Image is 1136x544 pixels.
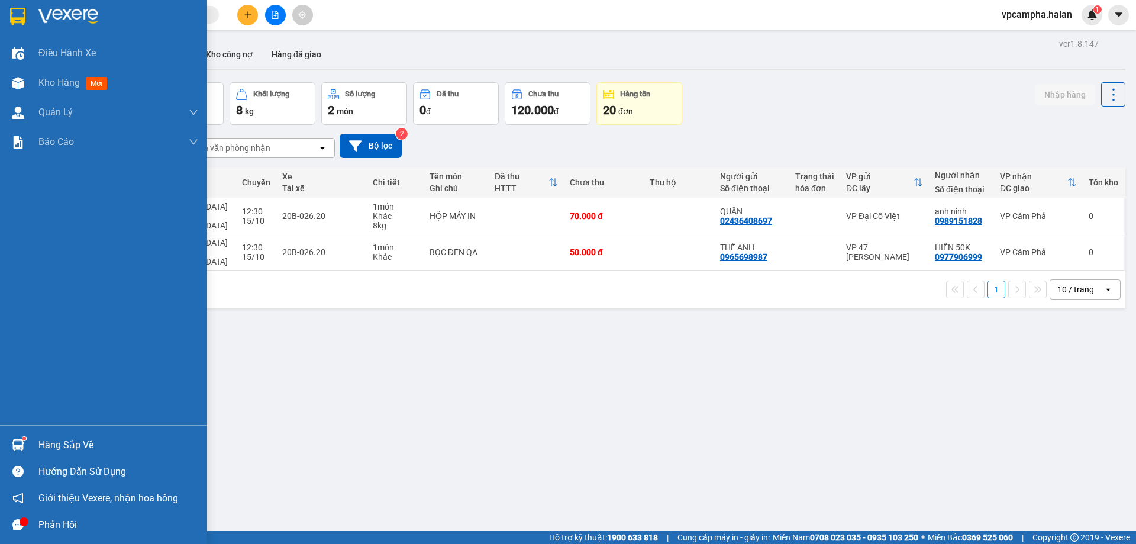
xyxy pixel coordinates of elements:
button: Hàng đã giao [262,40,331,69]
div: hóa đơn [795,184,834,193]
button: plus [237,5,258,25]
span: caret-down [1114,9,1124,20]
div: Khối lượng [253,90,289,98]
sup: 1 [1093,5,1102,14]
div: HIỀN 50K [935,243,988,252]
div: Xe [282,172,360,181]
span: 8 [236,103,243,117]
span: copyright [1070,533,1079,542]
img: warehouse-icon [12,107,24,119]
div: 0965698987 [720,252,767,262]
div: 70.000 đ [570,211,638,221]
button: 1 [987,281,1005,298]
div: BỌC ĐEN QA [430,247,483,257]
div: Hàng tồn [620,90,650,98]
div: 50.000 đ [570,247,638,257]
strong: 1900 633 818 [607,533,658,542]
div: ĐC giao [1000,184,1067,193]
div: Số điện thoại [935,185,988,194]
div: Đã thu [437,90,459,98]
div: Đã thu [495,172,548,181]
span: down [189,137,198,147]
div: anh ninh [935,207,988,216]
div: 0977906999 [935,252,982,262]
div: 02436408697 [720,216,772,226]
span: Báo cáo [38,134,74,149]
div: Số lượng [345,90,375,98]
div: 20B-026.20 [282,211,360,221]
span: Giới thiệu Vexere, nhận hoa hồng [38,491,178,506]
span: 20 [603,103,616,117]
div: 1 món [373,243,418,252]
button: file-add [265,5,286,25]
strong: 0708 023 035 - 0935 103 250 [810,533,918,542]
span: notification [12,493,24,504]
span: 120.000 [511,103,554,117]
span: đ [554,107,559,116]
span: 2 [328,103,334,117]
div: Số điện thoại [720,184,783,193]
span: vpcampha.halan [992,7,1082,22]
span: | [1022,531,1024,544]
button: Khối lượng8kg [230,82,315,125]
button: Nhập hàng [1035,84,1095,105]
span: mới [86,77,107,90]
div: Hàng sắp về [38,436,198,454]
span: Quản Lý [38,105,73,120]
div: Chọn văn phòng nhận [189,142,270,154]
div: 15/10 [242,216,270,226]
svg: open [318,143,327,153]
button: Số lượng2món [321,82,407,125]
span: ⚪️ [921,535,925,540]
span: món [337,107,353,116]
div: Ghi chú [430,184,483,193]
span: file-add [271,11,279,19]
span: 1 [1095,5,1099,14]
img: icon-new-feature [1087,9,1098,20]
div: 12:30 [242,207,270,216]
div: Chưa thu [528,90,559,98]
span: | [667,531,669,544]
div: 8 kg [373,221,418,230]
div: THẾ ANH [720,243,783,252]
button: Bộ lọc [340,134,402,158]
button: aim [292,5,313,25]
div: VP gửi [846,172,914,181]
span: down [189,108,198,117]
div: 0989151828 [935,216,982,226]
sup: 1 [22,437,26,440]
button: Kho công nợ [196,40,262,69]
div: VP Đại Cồ Việt [846,211,923,221]
div: Chưa thu [570,178,638,187]
div: HTTT [495,184,548,193]
span: plus [244,11,252,19]
div: Tài xế [282,184,360,193]
th: Toggle SortBy [994,167,1083,198]
img: logo-vxr [10,8,25,25]
strong: 0369 525 060 [962,533,1013,542]
div: 0 [1089,247,1118,257]
div: VP 47 [PERSON_NAME] [846,243,923,262]
div: Khác [373,252,418,262]
span: kg [245,107,254,116]
div: 15/10 [242,252,270,262]
div: VP Cẩm Phả [1000,247,1077,257]
img: warehouse-icon [12,439,24,451]
div: Chi tiết [373,178,418,187]
span: Miền Nam [773,531,918,544]
span: aim [298,11,306,19]
div: Người nhận [935,170,988,180]
div: Phản hồi [38,516,198,534]
sup: 2 [396,128,408,140]
span: Hỗ trợ kỹ thuật: [549,531,658,544]
div: Thu hộ [650,178,708,187]
div: 20B-026.20 [282,247,360,257]
svg: open [1103,285,1113,294]
div: 1 món [373,202,418,211]
div: 12:30 [242,243,270,252]
div: 0 [1089,211,1118,221]
button: Đã thu0đ [413,82,499,125]
th: Toggle SortBy [840,167,929,198]
div: 10 / trang [1057,284,1094,295]
div: Tên món [430,172,483,181]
